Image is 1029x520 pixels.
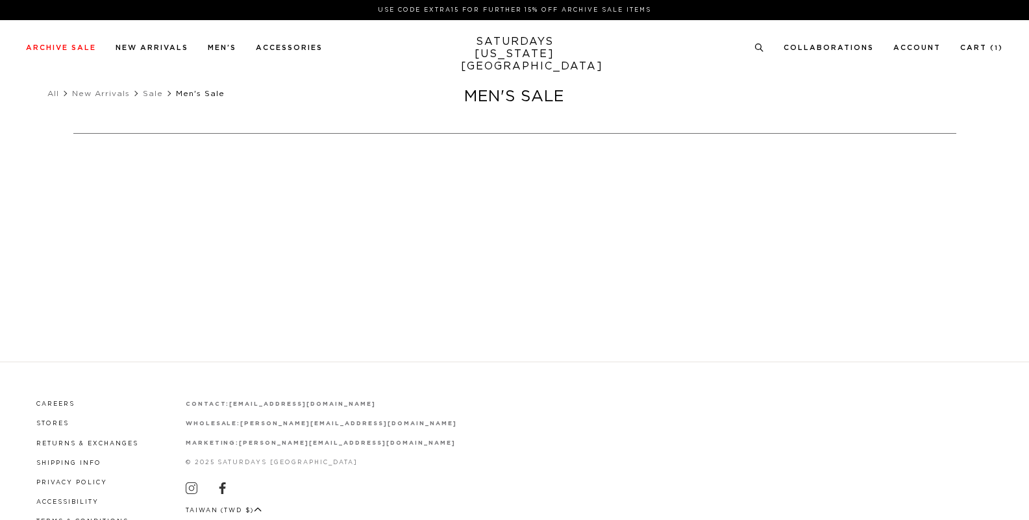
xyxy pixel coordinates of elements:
a: Returns & Exchanges [36,441,138,447]
strong: wholesale: [186,421,241,427]
a: [PERSON_NAME][EMAIL_ADDRESS][DOMAIN_NAME] [240,421,456,427]
a: All [47,90,59,97]
a: [PERSON_NAME][EMAIL_ADDRESS][DOMAIN_NAME] [239,440,455,446]
small: 1 [995,45,998,51]
a: Privacy Policy [36,480,107,486]
a: Careers [36,401,75,407]
strong: contact: [186,401,230,407]
a: Stores [36,421,69,427]
a: Collaborations [784,44,874,51]
p: © 2025 Saturdays [GEOGRAPHIC_DATA] [186,458,457,467]
a: Accessories [256,44,323,51]
a: Sale [143,90,163,97]
a: Shipping Info [36,460,101,466]
strong: marketing: [186,440,240,446]
span: Men's Sale [176,90,225,97]
a: New Arrivals [72,90,130,97]
a: Cart (1) [960,44,1003,51]
a: New Arrivals [116,44,188,51]
p: Use Code EXTRA15 for Further 15% Off Archive Sale Items [31,5,998,15]
a: Account [893,44,941,51]
a: Archive Sale [26,44,96,51]
a: Accessibility [36,499,99,505]
a: SATURDAYS[US_STATE][GEOGRAPHIC_DATA] [461,36,568,73]
a: [EMAIL_ADDRESS][DOMAIN_NAME] [229,401,375,407]
a: Men's [208,44,236,51]
button: Taiwan (TWD $) [186,506,262,515]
